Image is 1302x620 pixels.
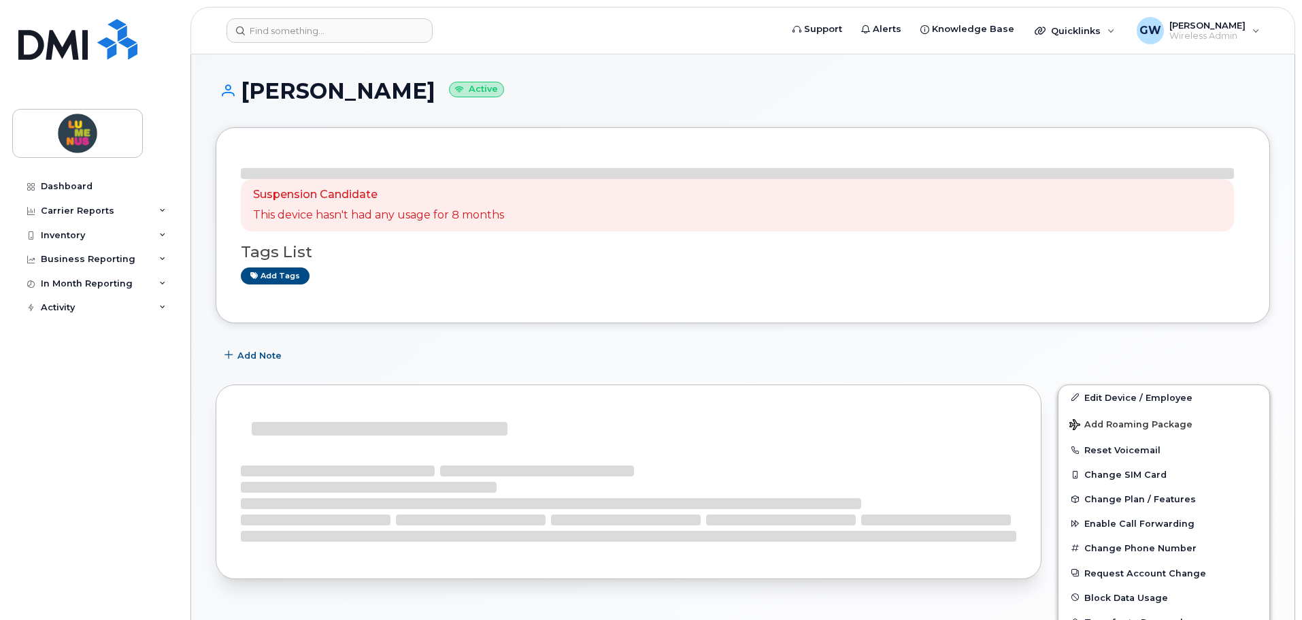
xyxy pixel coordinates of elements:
[1058,438,1269,462] button: Reset Voicemail
[1058,585,1269,610] button: Block Data Usage
[216,79,1270,103] h1: [PERSON_NAME]
[1084,519,1195,529] span: Enable Call Forwarding
[1058,385,1269,410] a: Edit Device / Employee
[216,344,293,368] button: Add Note
[1058,462,1269,487] button: Change SIM Card
[253,208,504,223] p: This device hasn't had any usage for 8 months
[449,82,504,97] small: Active
[1058,536,1269,560] button: Change Phone Number
[1058,487,1269,511] button: Change Plan / Features
[1058,410,1269,438] button: Add Roaming Package
[253,187,504,203] p: Suspension Candidate
[1084,494,1196,504] span: Change Plan / Features
[241,244,1245,261] h3: Tags List
[1058,511,1269,536] button: Enable Call Forwarding
[237,349,282,362] span: Add Note
[1069,419,1192,432] span: Add Roaming Package
[241,267,310,284] a: Add tags
[1058,561,1269,585] button: Request Account Change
